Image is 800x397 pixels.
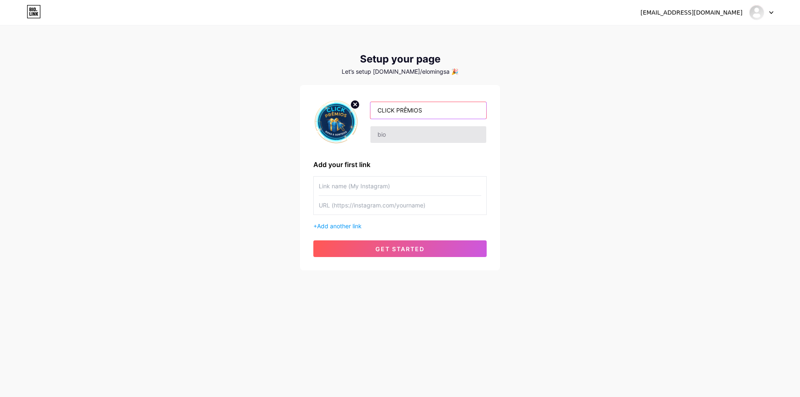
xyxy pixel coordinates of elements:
input: bio [370,126,486,143]
span: get started [375,245,425,252]
div: + [313,222,487,230]
div: [EMAIL_ADDRESS][DOMAIN_NAME] [640,8,742,17]
img: elo ming [749,5,765,20]
input: Your name [370,102,486,119]
input: URL (https://instagram.com/yourname) [319,196,481,215]
span: Add another link [317,222,362,230]
input: Link name (My Instagram) [319,177,481,195]
button: get started [313,240,487,257]
img: profile pic [313,98,360,146]
div: Let’s setup [DOMAIN_NAME]/elomingsa 🎉 [300,68,500,75]
div: Add your first link [313,160,487,170]
div: Setup your page [300,53,500,65]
